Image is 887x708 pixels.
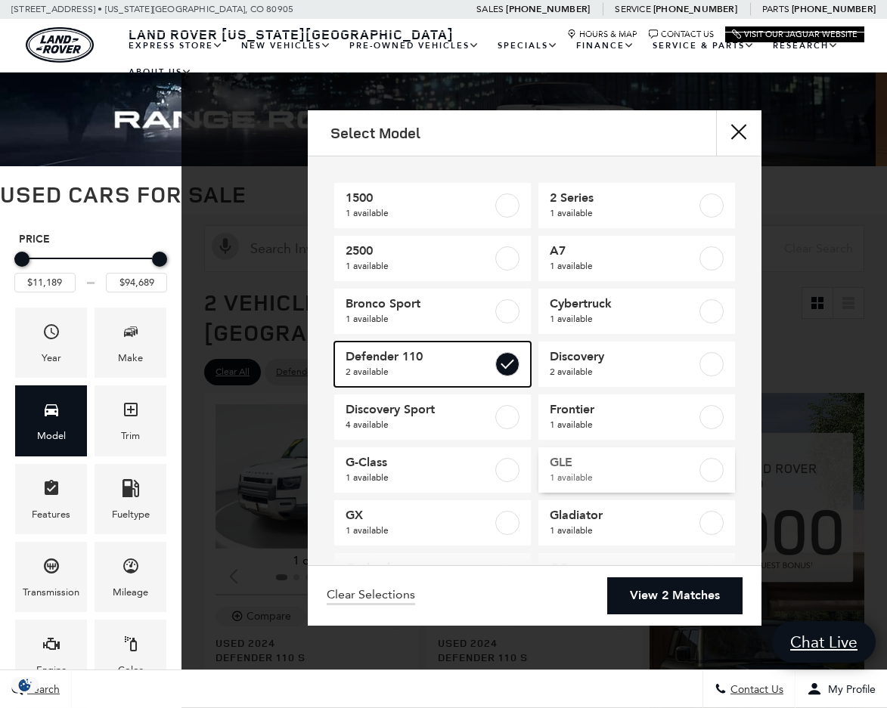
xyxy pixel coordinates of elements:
[334,553,531,598] a: Outback1 available
[129,25,454,43] span: Land Rover [US_STATE][GEOGRAPHIC_DATA]
[538,289,735,334] a: Cybertruck1 available
[649,29,714,39] a: Contact Us
[346,470,494,485] span: 1 available
[346,561,494,576] span: Outback
[550,243,698,258] span: A7
[95,464,166,534] div: FueltypeFueltype
[121,428,140,444] div: Trim
[15,385,87,456] div: ModelModel
[122,397,140,428] span: Trim
[346,508,494,523] span: GX
[113,584,148,601] div: Mileage
[772,621,876,663] a: Chat Live
[607,577,743,614] a: View 2 Matches
[152,252,167,267] div: Maximum Price
[14,252,29,267] div: Minimum Price
[19,233,163,246] h5: Price
[112,506,150,523] div: Fueltype
[644,32,764,59] a: Service & Parts
[232,32,340,59] a: New Vehicles
[8,677,42,693] img: Opt-Out Icon
[783,632,865,652] span: Chat Live
[14,273,76,292] input: Minimum
[15,620,87,690] div: EngineEngine
[8,677,42,693] section: Click to Open Cookie Consent Modal
[550,311,698,326] span: 1 available
[792,3,876,15] a: [PHONE_NUMBER]
[476,4,504,14] span: Sales
[346,243,494,258] span: 2500
[15,464,87,534] div: FeaturesFeatures
[346,206,494,221] span: 1 available
[42,397,60,428] span: Model
[15,308,87,378] div: YearYear
[538,553,735,598] a: Q51 available
[538,183,735,228] a: 2 Series1 available
[122,319,140,350] span: Make
[732,29,858,39] a: Visit Our Jaguar Website
[346,523,494,538] span: 1 available
[122,553,140,584] span: Mileage
[346,190,494,206] span: 1500
[106,273,167,292] input: Maximum
[550,206,698,221] span: 1 available
[615,4,650,14] span: Service
[567,29,637,39] a: Hours & Map
[15,542,87,612] div: TransmissionTransmission
[488,32,567,59] a: Specials
[550,296,698,311] span: Cybertruck
[727,683,783,696] span: Contact Us
[334,183,531,228] a: 15001 available
[550,455,698,470] span: GLE
[122,631,140,662] span: Color
[26,27,94,63] a: land-rover
[122,475,140,506] span: Fueltype
[95,385,166,456] div: TrimTrim
[334,500,531,546] a: GX1 available
[538,236,735,281] a: A71 available
[37,428,66,444] div: Model
[550,364,698,379] span: 2 available
[346,296,494,311] span: Bronco Sport
[42,475,60,506] span: Features
[538,447,735,493] a: GLE1 available
[42,350,61,366] div: Year
[550,349,698,364] span: Discovery
[119,32,232,59] a: EXPRESS STORE
[330,125,420,141] h2: Select Model
[346,455,494,470] span: G-Class
[334,289,531,334] a: Bronco Sport1 available
[340,32,488,59] a: Pre-Owned Vehicles
[118,350,143,366] div: Make
[26,27,94,63] img: Land Rover
[550,190,698,206] span: 2 Series
[11,4,293,14] a: [STREET_ADDRESS] • [US_STATE][GEOGRAPHIC_DATA], CO 80905
[346,402,494,417] span: Discovery Sport
[550,470,698,485] span: 1 available
[550,561,698,576] span: Q5
[14,246,167,292] div: Price
[95,308,166,378] div: MakeMake
[346,417,494,432] span: 4 available
[538,342,735,387] a: Discovery2 available
[567,32,644,59] a: Finance
[334,394,531,440] a: Discovery Sport4 available
[538,394,735,440] a: Frontier1 available
[550,508,698,523] span: Gladiator
[118,662,143,679] div: Color
[95,542,166,612] div: MileageMileage
[653,3,737,15] a: [PHONE_NUMBER]
[42,319,60,350] span: Year
[550,523,698,538] span: 1 available
[42,631,60,662] span: Engine
[327,587,415,605] a: Clear Selections
[764,32,848,59] a: Research
[119,59,201,85] a: About Us
[716,110,761,156] button: close
[346,349,494,364] span: Defender 110
[346,311,494,326] span: 1 available
[36,662,67,679] div: Engine
[796,670,887,708] button: Open user profile menu
[506,3,590,15] a: [PHONE_NUMBER]
[95,620,166,690] div: ColorColor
